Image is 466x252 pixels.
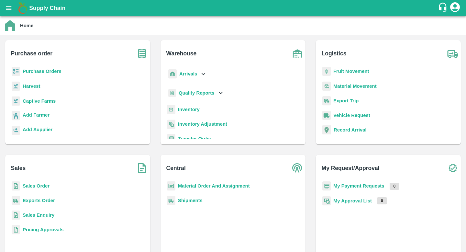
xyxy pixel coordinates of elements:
[5,20,15,31] img: home
[12,126,20,135] img: supplier
[11,164,26,173] b: Sales
[12,211,20,220] img: sales
[23,84,40,89] a: Harvest
[178,198,203,203] a: Shipments
[23,98,56,104] a: Captive Farms
[12,96,20,106] img: harvest
[438,2,449,14] div: customer-support
[20,23,33,28] b: Home
[179,71,197,76] b: Arrivals
[322,164,380,173] b: My Request/Approval
[445,160,461,176] img: check
[377,197,387,204] p: 0
[322,181,331,191] img: payment
[178,121,227,127] a: Inventory Adjustment
[167,134,175,143] img: whTransfer
[11,49,52,58] b: Purchase order
[23,183,50,189] a: Sales Order
[334,127,367,132] a: Record Arrival
[167,196,175,205] img: shipments
[322,125,331,134] img: recordArrival
[322,111,331,120] img: vehicle
[167,120,175,129] img: inventory
[23,198,55,203] a: Exports Order
[23,126,52,135] a: Add Supplier
[134,160,150,176] img: soSales
[333,69,369,74] a: Fruit Movement
[178,136,211,141] a: Transfer Order
[168,89,176,97] img: qualityReport
[23,227,63,232] a: Pricing Approvals
[178,107,200,112] a: Inventory
[322,196,331,206] img: approval
[12,225,20,235] img: sales
[29,5,65,11] b: Supply Chain
[23,127,52,132] b: Add Supplier
[167,181,175,191] img: centralMaterial
[12,81,20,91] img: harvest
[390,183,400,190] p: 0
[322,49,347,58] b: Logistics
[333,84,377,89] a: Material Movement
[12,196,20,205] img: shipments
[166,164,186,173] b: Central
[289,45,305,62] img: warehouse
[333,198,372,203] a: My Approval List
[12,111,20,120] img: farmer
[23,111,50,120] a: Add Farmer
[333,113,370,118] a: Vehicle Request
[12,181,20,191] img: sales
[449,1,461,15] div: account of current user
[167,105,175,114] img: whInventory
[333,183,384,189] a: My Payment Requests
[29,4,438,13] a: Supply Chain
[167,67,207,81] div: Arrivals
[23,69,61,74] a: Purchase Orders
[1,1,16,16] button: open drawer
[445,45,461,62] img: truck
[289,160,305,176] img: central
[333,98,359,103] a: Export Trip
[168,69,177,79] img: whArrival
[322,67,331,76] img: fruit
[134,45,150,62] img: purchase
[322,81,331,91] img: material
[23,212,54,218] a: Sales Enquiry
[178,183,250,189] a: Material Order And Assignment
[166,49,197,58] b: Warehouse
[12,67,20,76] img: reciept
[179,90,215,96] b: Quality Reports
[23,112,50,118] b: Add Farmer
[167,86,224,100] div: Quality Reports
[16,2,29,15] img: logo
[322,96,331,106] img: delivery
